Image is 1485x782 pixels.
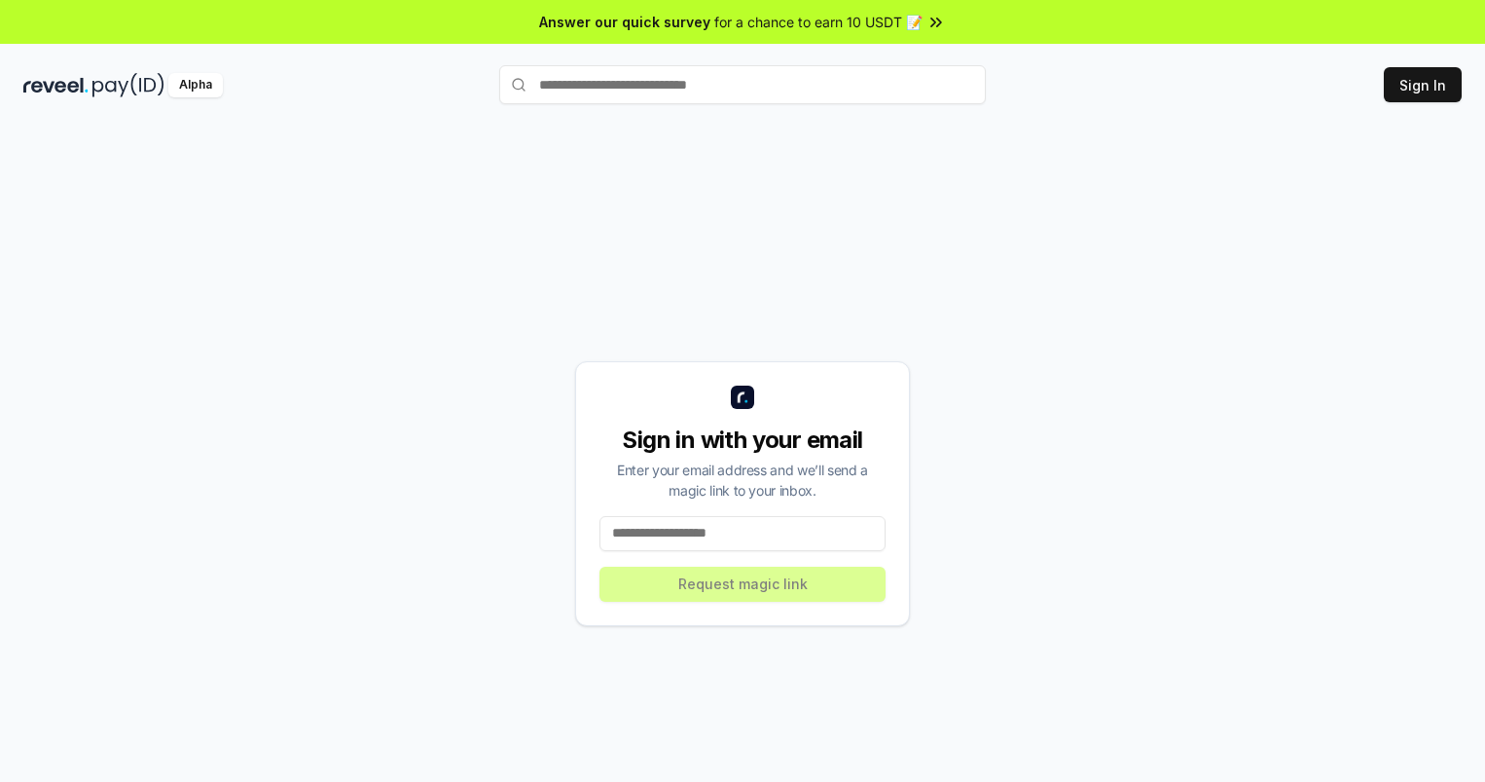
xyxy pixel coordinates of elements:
button: Sign In [1384,67,1462,102]
img: logo_small [731,386,754,409]
img: reveel_dark [23,73,89,97]
span: Answer our quick survey [539,12,710,32]
div: Alpha [168,73,223,97]
div: Sign in with your email [599,425,886,456]
span: for a chance to earn 10 USDT 📝 [714,12,923,32]
div: Enter your email address and we’ll send a magic link to your inbox. [599,460,886,501]
img: pay_id [92,73,164,97]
